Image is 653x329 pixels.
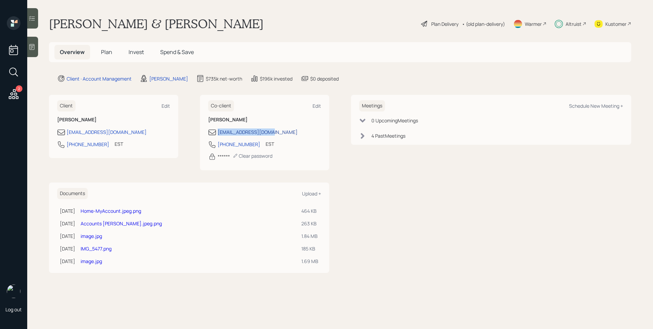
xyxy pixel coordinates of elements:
[57,100,76,111] h6: Client
[313,103,321,109] div: Edit
[162,103,170,109] div: Edit
[60,220,75,227] div: [DATE]
[569,103,623,109] div: Schedule New Meeting +
[605,20,626,28] div: Kustomer
[7,284,20,298] img: james-distasi-headshot.png
[57,188,88,199] h6: Documents
[5,306,22,313] div: Log out
[81,258,102,264] a: image.jpg
[60,207,75,214] div: [DATE]
[301,258,318,265] div: 1.69 MB
[16,85,22,92] div: 2
[115,140,123,148] div: EST
[218,128,298,136] div: [EMAIL_ADDRESS][DOMAIN_NAME]
[60,232,75,240] div: [DATE]
[359,100,385,111] h6: Meetings
[81,208,141,214] a: Home-MyAccount.jpeg.png
[57,117,170,123] h6: [PERSON_NAME]
[302,190,321,197] div: Upload +
[431,20,458,28] div: Plan Delivery
[462,20,505,28] div: • (old plan-delivery)
[81,220,162,227] a: Accounts [PERSON_NAME].jpeg.png
[301,232,318,240] div: 1.84 MB
[301,207,318,214] div: 464 KB
[149,75,188,82] div: [PERSON_NAME]
[60,48,85,56] span: Overview
[67,128,147,136] div: [EMAIL_ADDRESS][DOMAIN_NAME]
[49,16,264,31] h1: [PERSON_NAME] & [PERSON_NAME]
[60,258,75,265] div: [DATE]
[310,75,339,82] div: $0 deposited
[208,117,321,123] h6: [PERSON_NAME]
[301,220,318,227] div: 263 KB
[266,140,274,148] div: EST
[81,233,102,239] a: image.jpg
[301,245,318,252] div: 185 KB
[371,132,405,139] div: 4 Past Meeting s
[208,100,234,111] h6: Co-client
[371,117,418,124] div: 0 Upcoming Meeting s
[67,75,132,82] div: Client · Account Management
[67,141,109,148] div: [PHONE_NUMBER]
[60,245,75,252] div: [DATE]
[260,75,292,82] div: $196k invested
[81,245,112,252] a: IMG_5477.png
[160,48,194,56] span: Spend & Save
[233,153,272,159] div: Clear password
[218,141,260,148] div: [PHONE_NUMBER]
[206,75,242,82] div: $735k net-worth
[525,20,542,28] div: Warmer
[566,20,582,28] div: Altruist
[129,48,144,56] span: Invest
[101,48,112,56] span: Plan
